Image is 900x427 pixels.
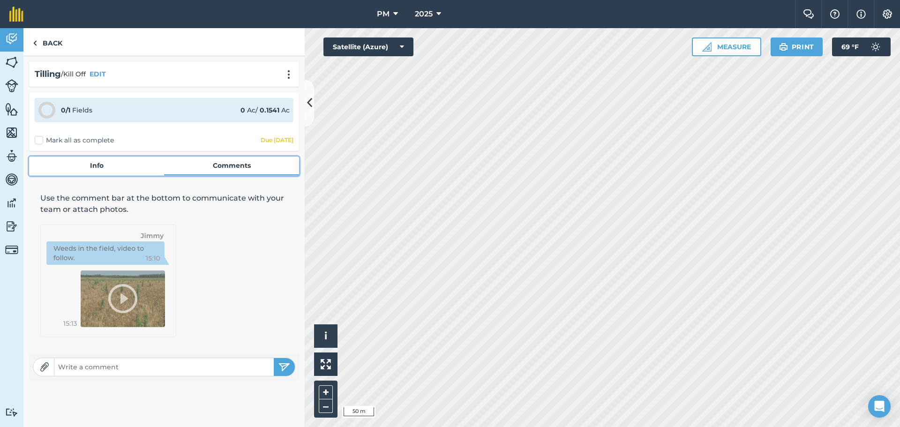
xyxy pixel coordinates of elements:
img: svg+xml;base64,PD94bWwgdmVyc2lvbj0iMS4wIiBlbmNvZGluZz0idXRmLTgiPz4KPCEtLSBHZW5lcmF0b3I6IEFkb2JlIE... [5,79,18,92]
img: svg+xml;base64,PD94bWwgdmVyc2lvbj0iMS4wIiBlbmNvZGluZz0idXRmLTgiPz4KPCEtLSBHZW5lcmF0b3I6IEFkb2JlIE... [5,243,18,256]
strong: 0 / 1 [61,106,70,114]
button: 69 °F [832,37,891,56]
button: EDIT [90,69,106,79]
div: Due [DATE] [261,136,293,144]
img: Two speech bubbles overlapping with the left bubble in the forefront [803,9,814,19]
button: Print [771,37,823,56]
img: svg+xml;base64,PHN2ZyB4bWxucz0iaHR0cDovL3d3dy53My5vcmcvMjAwMC9zdmciIHdpZHRoPSIyMCIgaGVpZ2h0PSIyNC... [283,70,294,79]
img: fieldmargin Logo [9,7,23,22]
img: svg+xml;base64,PHN2ZyB4bWxucz0iaHR0cDovL3d3dy53My5vcmcvMjAwMC9zdmciIHdpZHRoPSI1NiIgaGVpZ2h0PSI2MC... [5,102,18,116]
span: 2025 [415,8,433,20]
img: svg+xml;base64,PHN2ZyB4bWxucz0iaHR0cDovL3d3dy53My5vcmcvMjAwMC9zdmciIHdpZHRoPSIyNSIgaGVpZ2h0PSIyNC... [278,361,290,373]
img: svg+xml;base64,PHN2ZyB4bWxucz0iaHR0cDovL3d3dy53My5vcmcvMjAwMC9zdmciIHdpZHRoPSI1NiIgaGVpZ2h0PSI2MC... [5,55,18,69]
img: svg+xml;base64,PHN2ZyB4bWxucz0iaHR0cDovL3d3dy53My5vcmcvMjAwMC9zdmciIHdpZHRoPSI5IiBoZWlnaHQ9IjI0Ii... [33,37,37,49]
div: Ac / Ac [240,105,290,115]
strong: 0 [240,106,245,114]
img: svg+xml;base64,PD94bWwgdmVyc2lvbj0iMS4wIiBlbmNvZGluZz0idXRmLTgiPz4KPCEtLSBHZW5lcmF0b3I6IEFkb2JlIE... [5,149,18,163]
strong: 0.1541 [260,106,279,114]
button: Measure [692,37,761,56]
span: 69 ° F [841,37,859,56]
span: PM [377,8,390,20]
span: / Kill Off [61,69,86,79]
span: i [324,330,327,342]
h2: Tilling [35,67,61,81]
img: A question mark icon [829,9,840,19]
img: Ruler icon [702,42,712,52]
img: svg+xml;base64,PD94bWwgdmVyc2lvbj0iMS4wIiBlbmNvZGluZz0idXRmLTgiPz4KPCEtLSBHZW5lcmF0b3I6IEFkb2JlIE... [5,408,18,417]
button: Satellite (Azure) [323,37,413,56]
a: Info [29,157,164,174]
img: svg+xml;base64,PD94bWwgdmVyc2lvbj0iMS4wIiBlbmNvZGluZz0idXRmLTgiPz4KPCEtLSBHZW5lcmF0b3I6IEFkb2JlIE... [5,32,18,46]
img: Paperclip icon [40,362,49,372]
a: Comments [164,157,299,174]
img: A cog icon [882,9,893,19]
img: svg+xml;base64,PHN2ZyB4bWxucz0iaHR0cDovL3d3dy53My5vcmcvMjAwMC9zdmciIHdpZHRoPSIxNyIgaGVpZ2h0PSIxNy... [856,8,866,20]
div: Fields [61,105,92,115]
img: svg+xml;base64,PD94bWwgdmVyc2lvbj0iMS4wIiBlbmNvZGluZz0idXRmLTgiPz4KPCEtLSBHZW5lcmF0b3I6IEFkb2JlIE... [5,172,18,187]
img: svg+xml;base64,PD94bWwgdmVyc2lvbj0iMS4wIiBlbmNvZGluZz0idXRmLTgiPz4KPCEtLSBHZW5lcmF0b3I6IEFkb2JlIE... [5,219,18,233]
p: Use the comment bar at the bottom to communicate with your team or attach photos. [40,193,288,215]
input: Write a comment [54,360,274,374]
img: Four arrows, one pointing top left, one top right, one bottom right and the last bottom left [321,359,331,369]
img: svg+xml;base64,PD94bWwgdmVyc2lvbj0iMS4wIiBlbmNvZGluZz0idXRmLTgiPz4KPCEtLSBHZW5lcmF0b3I6IEFkb2JlIE... [866,37,885,56]
div: Open Intercom Messenger [868,395,891,418]
a: Back [23,28,72,56]
img: svg+xml;base64,PHN2ZyB4bWxucz0iaHR0cDovL3d3dy53My5vcmcvMjAwMC9zdmciIHdpZHRoPSIxOSIgaGVpZ2h0PSIyNC... [779,41,788,52]
button: + [319,385,333,399]
img: svg+xml;base64,PHN2ZyB4bWxucz0iaHR0cDovL3d3dy53My5vcmcvMjAwMC9zdmciIHdpZHRoPSI1NiIgaGVpZ2h0PSI2MC... [5,126,18,140]
button: – [319,399,333,413]
label: Mark all as complete [35,135,114,145]
img: svg+xml;base64,PD94bWwgdmVyc2lvbj0iMS4wIiBlbmNvZGluZz0idXRmLTgiPz4KPCEtLSBHZW5lcmF0b3I6IEFkb2JlIE... [5,196,18,210]
button: i [314,324,337,348]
